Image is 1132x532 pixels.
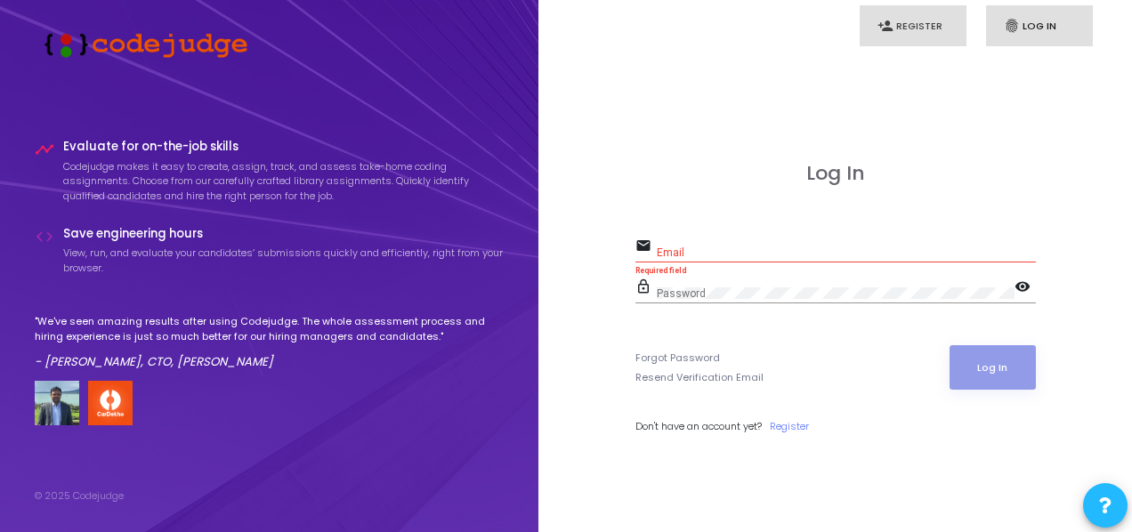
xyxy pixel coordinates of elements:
a: Forgot Password [635,351,720,366]
div: © 2025 Codejudge [35,488,124,504]
span: Don't have an account yet? [635,419,762,433]
p: "We've seen amazing results after using Codejudge. The whole assessment process and hiring experi... [35,314,505,343]
img: user image [35,381,79,425]
img: company-logo [88,381,133,425]
em: - [PERSON_NAME], CTO, [PERSON_NAME] [35,353,273,370]
a: fingerprintLog In [986,5,1093,47]
p: View, run, and evaluate your candidates’ submissions quickly and efficiently, right from your bro... [63,246,505,275]
a: Register [770,419,809,434]
h4: Evaluate for on-the-job skills [63,140,505,154]
h4: Save engineering hours [63,227,505,241]
i: code [35,227,54,246]
i: timeline [35,140,54,159]
strong: Required field [635,266,686,275]
p: Codejudge makes it easy to create, assign, track, and assess take-home coding assignments. Choose... [63,159,505,204]
a: Resend Verification Email [635,370,764,385]
a: person_addRegister [860,5,966,47]
input: Email [657,246,1036,259]
button: Log In [950,345,1036,390]
mat-icon: email [635,237,657,258]
h3: Log In [635,162,1036,185]
i: fingerprint [1004,18,1020,34]
mat-icon: lock_outline [635,278,657,299]
mat-icon: visibility [1015,278,1036,299]
i: person_add [877,18,893,34]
